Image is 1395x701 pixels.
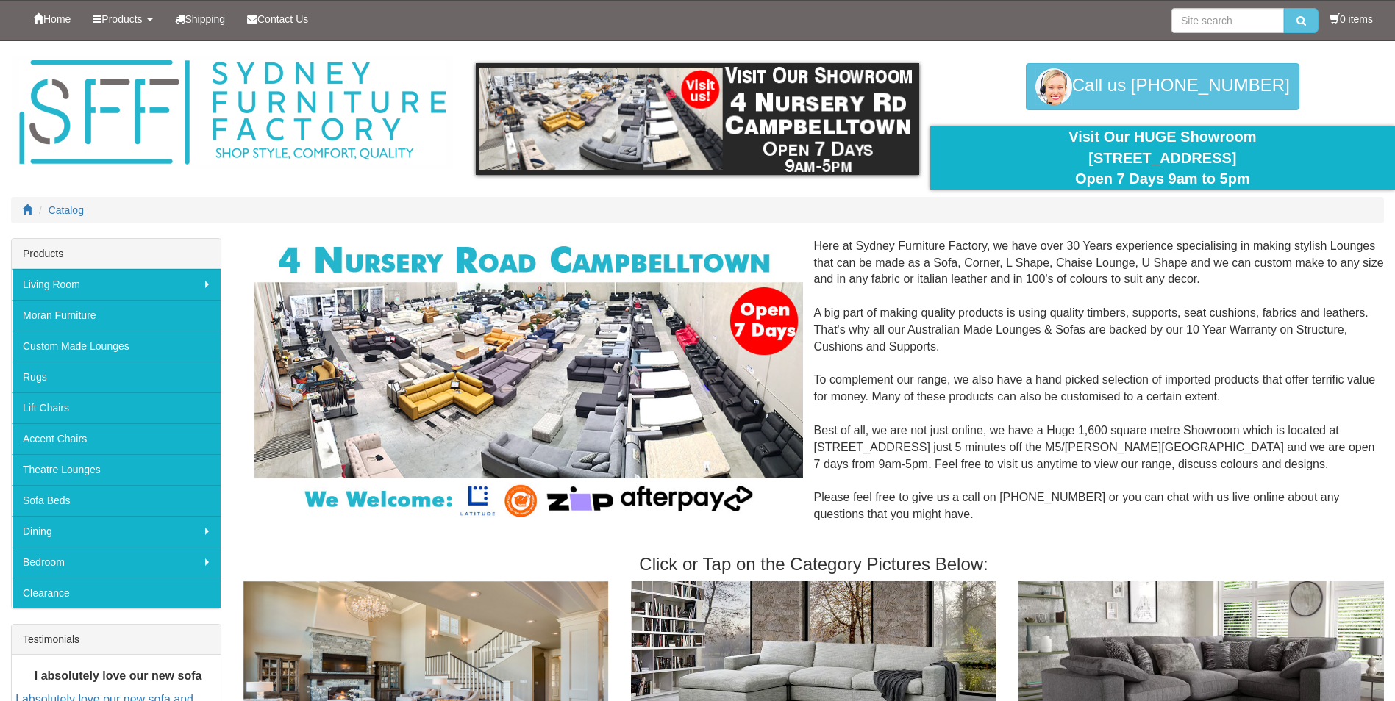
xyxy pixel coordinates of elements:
[12,331,221,362] a: Custom Made Lounges
[43,13,71,25] span: Home
[1330,12,1373,26] li: 0 items
[1171,8,1284,33] input: Site search
[12,423,221,454] a: Accent Chairs
[12,485,221,516] a: Sofa Beds
[12,239,221,269] div: Products
[12,578,221,608] a: Clearance
[12,300,221,331] a: Moran Furniture
[941,126,1384,190] div: Visit Our HUGE Showroom [STREET_ADDRESS] Open 7 Days 9am to 5pm
[22,1,82,37] a: Home
[12,392,221,423] a: Lift Chairs
[257,13,308,25] span: Contact Us
[82,1,163,37] a: Products
[101,13,142,25] span: Products
[12,362,221,392] a: Rugs
[243,238,1384,540] div: Here at Sydney Furniture Factory, we have over 30 Years experience specialising in making stylish...
[12,625,221,655] div: Testimonials
[236,1,319,37] a: Contact Us
[185,13,226,25] span: Shipping
[254,238,802,523] img: Corner Modular Lounges
[476,63,918,175] img: showroom.gif
[12,547,221,578] a: Bedroom
[164,1,237,37] a: Shipping
[243,555,1384,574] h3: Click or Tap on the Category Pictures Below:
[12,454,221,485] a: Theatre Lounges
[12,516,221,547] a: Dining
[35,669,202,682] b: I absolutely love our new sofa
[12,269,221,300] a: Living Room
[49,204,84,216] a: Catalog
[12,56,453,170] img: Sydney Furniture Factory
